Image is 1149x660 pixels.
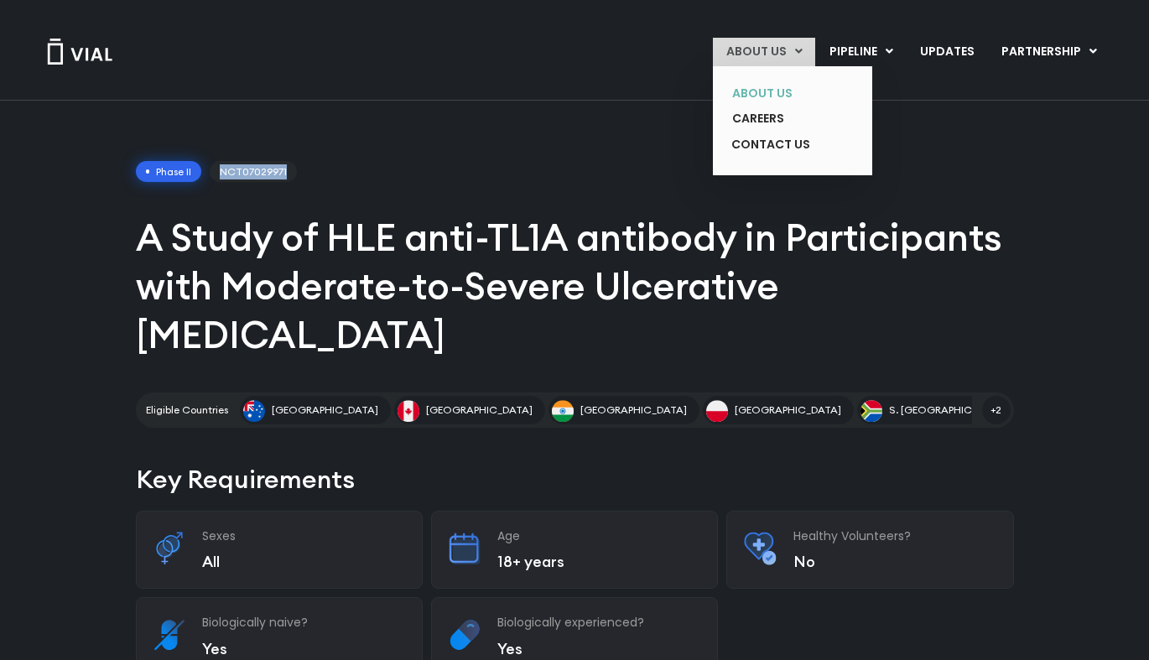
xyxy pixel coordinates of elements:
span: S. [GEOGRAPHIC_DATA] [889,403,1007,418]
a: CAREERS [719,106,841,132]
a: PIPELINEMenu Toggle [816,38,906,66]
span: [GEOGRAPHIC_DATA] [272,403,378,418]
img: India [552,400,574,422]
span: Phase II [136,161,202,183]
span: [GEOGRAPHIC_DATA] [735,403,841,418]
h3: Biologically experienced? [497,615,700,630]
h2: Key Requirements [136,461,1014,497]
img: Vial Logo [46,39,113,65]
img: Australia [243,400,265,422]
h3: Healthy Volunteers? [793,528,996,543]
h1: A Study of HLE anti-TL1A antibody in Participants with Moderate-to-Severe Ulcerative [MEDICAL_DATA] [136,213,1014,359]
span: NCT07029971 [210,161,297,183]
h2: Eligible Countries [146,403,228,418]
span: +2 [982,396,1011,424]
p: All [202,552,405,571]
p: Yes [497,639,700,658]
p: No [793,552,996,571]
img: S. Africa [860,400,882,422]
p: 18+ years [497,552,700,571]
a: ABOUT USMenu Toggle [713,38,815,66]
span: [GEOGRAPHIC_DATA] [580,403,687,418]
img: Poland [706,400,728,422]
a: ABOUT US [719,81,841,107]
a: PARTNERSHIPMenu Toggle [988,38,1110,66]
p: Yes [202,639,405,658]
h3: Age [497,528,700,543]
h3: Sexes [202,528,405,543]
a: UPDATES [907,38,987,66]
img: Canada [398,400,419,422]
a: CONTACT US [719,132,841,159]
h3: Biologically naive? [202,615,405,630]
span: [GEOGRAPHIC_DATA] [426,403,533,418]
